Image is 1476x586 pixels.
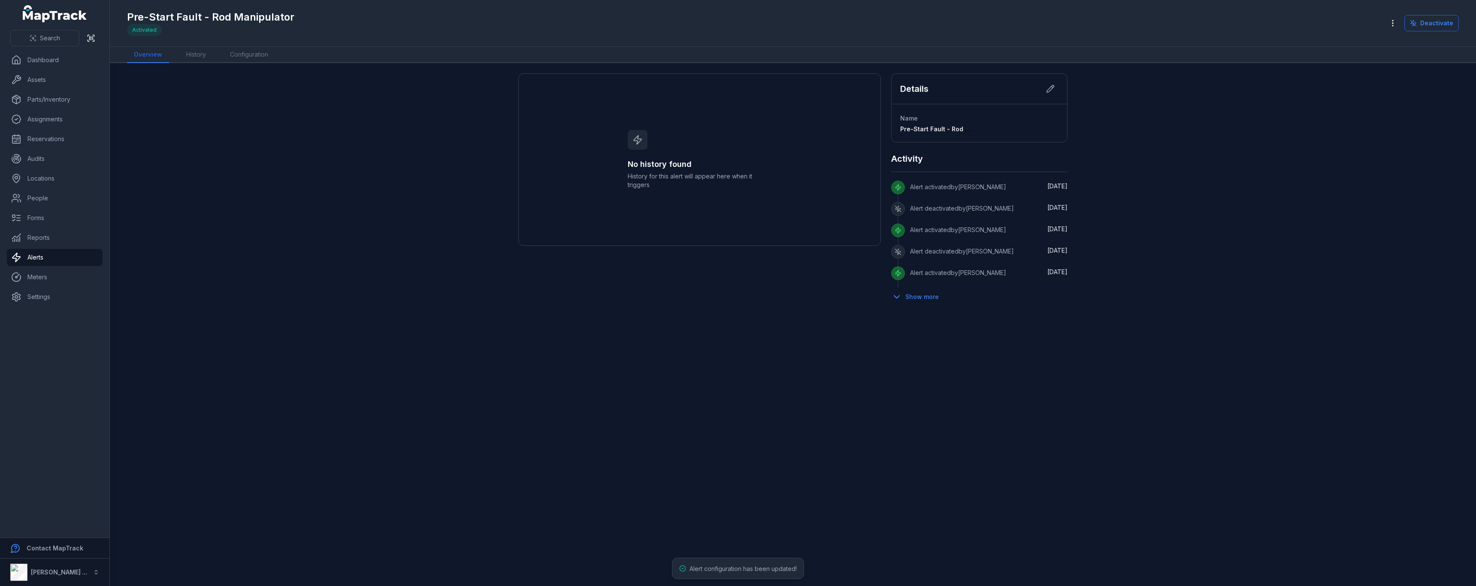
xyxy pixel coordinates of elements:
[7,269,103,286] a: Meters
[223,47,275,63] a: Configuration
[23,5,87,22] a: MapTrack
[1047,182,1068,190] time: 10/7/2025, 1:40:25 PM
[7,190,103,207] a: People
[7,249,103,266] a: Alerts
[1047,247,1068,254] span: [DATE]
[179,47,213,63] a: History
[127,24,162,36] div: Activated
[900,125,1002,133] span: Pre-Start Fault - Rod Manipulator
[1047,204,1068,211] span: [DATE]
[7,71,103,88] a: Assets
[1047,225,1068,233] span: [DATE]
[10,30,79,46] button: Search
[1047,268,1068,275] span: [DATE]
[690,565,797,572] span: Alert configuration has been updated!
[27,544,83,552] strong: Contact MapTrack
[7,130,103,148] a: Reservations
[1404,15,1459,31] button: Deactivate
[891,153,923,165] h2: Activity
[127,47,169,63] a: Overview
[1047,204,1068,211] time: 10/7/2025, 1:40:03 PM
[7,111,103,128] a: Assignments
[40,34,60,42] span: Search
[628,172,772,189] span: History for this alert will appear here when it triggers
[7,150,103,167] a: Audits
[910,269,1006,276] span: Alert activated by [PERSON_NAME]
[910,248,1014,255] span: Alert deactivated by [PERSON_NAME]
[1047,225,1068,233] time: 9/26/2025, 11:30:39 AM
[7,51,103,69] a: Dashboard
[7,170,103,187] a: Locations
[1047,247,1068,254] time: 9/26/2025, 11:29:33 AM
[910,205,1014,212] span: Alert deactivated by [PERSON_NAME]
[127,10,294,24] h1: Pre-Start Fault - Rod Manipulator
[900,83,929,95] h2: Details
[628,158,772,170] h3: No history found
[1047,268,1068,275] time: 5/22/2025, 11:19:41 AM
[31,568,101,576] strong: [PERSON_NAME] Group
[910,183,1006,190] span: Alert activated by [PERSON_NAME]
[891,288,944,306] button: Show more
[1047,182,1068,190] span: [DATE]
[7,209,103,227] a: Forms
[900,115,918,122] span: Name
[7,91,103,108] a: Parts/Inventory
[7,288,103,305] a: Settings
[910,226,1006,233] span: Alert activated by [PERSON_NAME]
[7,229,103,246] a: Reports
